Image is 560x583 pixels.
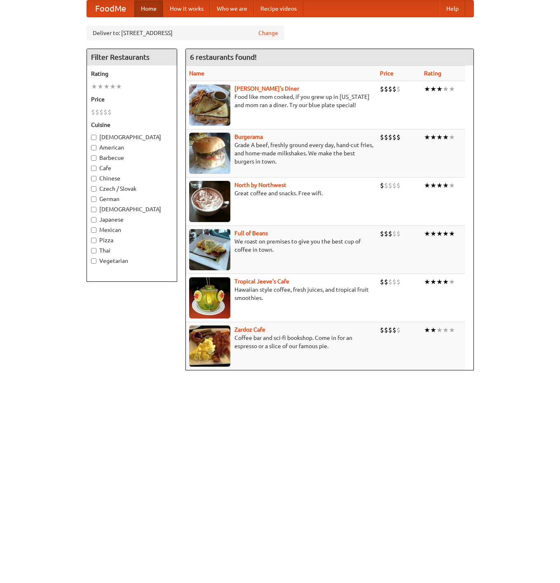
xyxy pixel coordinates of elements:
[440,0,465,17] a: Help
[443,277,449,286] li: ★
[388,229,392,238] li: $
[91,154,173,162] label: Barbecue
[189,229,230,270] img: beans.jpg
[91,82,97,91] li: ★
[424,325,430,335] li: ★
[91,108,95,117] li: $
[91,143,173,152] label: American
[380,181,384,190] li: $
[91,246,173,255] label: Thai
[110,82,116,91] li: ★
[258,29,278,37] a: Change
[189,133,230,174] img: burgerama.jpg
[91,185,173,193] label: Czech / Slovak
[189,189,373,197] p: Great coffee and snacks. Free wifi.
[436,277,443,286] li: ★
[189,237,373,254] p: We roast on premises to give you the best cup of coffee in town.
[97,82,103,91] li: ★
[108,108,112,117] li: $
[384,229,388,238] li: $
[91,70,173,78] h5: Rating
[234,133,263,140] a: Burgerama
[380,84,384,94] li: $
[91,197,96,202] input: German
[392,277,396,286] li: $
[91,186,96,192] input: Czech / Slovak
[443,325,449,335] li: ★
[436,84,443,94] li: ★
[95,108,99,117] li: $
[99,108,103,117] li: $
[103,82,110,91] li: ★
[436,133,443,142] li: ★
[424,133,430,142] li: ★
[430,229,436,238] li: ★
[384,84,388,94] li: $
[380,325,384,335] li: $
[234,326,265,333] a: Zardoz Cafe
[91,166,96,171] input: Cafe
[449,84,455,94] li: ★
[234,230,268,236] a: Full of Beans
[436,181,443,190] li: ★
[91,164,173,172] label: Cafe
[430,181,436,190] li: ★
[388,84,392,94] li: $
[449,229,455,238] li: ★
[384,277,388,286] li: $
[424,181,430,190] li: ★
[91,227,96,233] input: Mexican
[91,207,96,212] input: [DEMOGRAPHIC_DATA]
[189,141,373,166] p: Grade A beef, freshly ground every day, hand-cut fries, and home-made milkshakes. We make the bes...
[392,181,396,190] li: $
[424,70,441,77] a: Rating
[87,0,134,17] a: FoodMe
[91,217,96,222] input: Japanese
[91,238,96,243] input: Pizza
[189,277,230,318] img: jeeves.jpg
[396,181,401,190] li: $
[388,133,392,142] li: $
[388,277,392,286] li: $
[116,82,122,91] li: ★
[189,84,230,126] img: sallys.jpg
[210,0,254,17] a: Who we are
[91,95,173,103] h5: Price
[449,325,455,335] li: ★
[234,182,286,188] a: North by Northwest
[91,121,173,129] h5: Cuisine
[91,226,173,234] label: Mexican
[190,53,257,61] ng-pluralize: 6 restaurants found!
[443,181,449,190] li: ★
[91,195,173,203] label: German
[388,325,392,335] li: $
[436,325,443,335] li: ★
[91,236,173,244] label: Pizza
[396,229,401,238] li: $
[380,277,384,286] li: $
[91,174,173,183] label: Chinese
[189,325,230,367] img: zardoz.jpg
[189,70,204,77] a: Name
[87,49,177,66] h4: Filter Restaurants
[384,325,388,335] li: $
[234,278,289,285] a: Tropical Jeeve's Cafe
[189,334,373,350] p: Coffee bar and sci-fi bookshop. Come in for an espresso or a slice of our famous pie.
[430,325,436,335] li: ★
[91,133,173,141] label: [DEMOGRAPHIC_DATA]
[380,133,384,142] li: $
[234,85,299,92] a: [PERSON_NAME]'s Diner
[424,277,430,286] li: ★
[392,325,396,335] li: $
[449,181,455,190] li: ★
[396,277,401,286] li: $
[91,176,96,181] input: Chinese
[189,93,373,109] p: Food like mom cooked, if you grew up in [US_STATE] and mom ran a diner. Try our blue plate special!
[449,133,455,142] li: ★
